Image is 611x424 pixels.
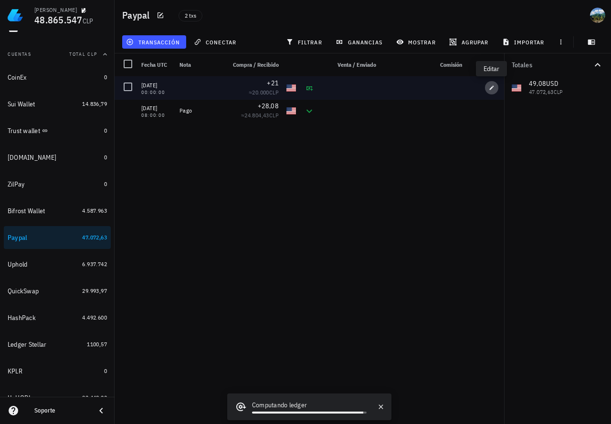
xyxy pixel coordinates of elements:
a: KPLR 0 [4,360,111,383]
span: Fecha UTC [141,61,167,68]
div: Computando ledger [252,400,367,412]
div: USD-icon [286,83,296,93]
button: conectar [190,35,242,49]
span: 1100,57 [87,341,107,348]
a: Ledger Stellar 1100,57 [4,333,111,356]
a: Bifrost Wallet 4.587.963 [4,199,111,222]
div: Paypal [8,234,28,242]
div: [DATE] [141,81,172,90]
div: QuickSwap [8,287,39,295]
span: 2 txs [185,10,196,21]
span: CLP [269,112,279,119]
button: agrupar [445,35,494,49]
div: [DOMAIN_NAME] [8,154,56,162]
span: Nota [179,61,191,68]
div: UpHODL [8,394,32,402]
span: 29.993,97 [82,287,107,294]
div: 00:00:00 [141,90,172,95]
button: ganancias [332,35,389,49]
div: 08:00:00 [141,113,172,118]
div: Sui Wallet [8,100,35,108]
span: 0 [104,180,107,187]
a: Trust wallet 0 [4,119,111,142]
a: HashPack 4.492.600 [4,306,111,329]
span: transacción [128,38,180,46]
div: Totales [512,62,592,68]
span: conectar [196,38,236,46]
span: 48.865.547 [34,13,83,26]
span: Compra / Recibido [233,61,279,68]
div: Trust wallet [8,127,40,135]
span: ≈ [249,89,279,96]
span: 0 [104,367,107,374]
a: UpHODL 93.448,23 [4,386,111,409]
div: CoinEx [8,73,27,82]
span: Total CLP [69,51,97,57]
a: CoinEx 0 [4,66,111,89]
div: Nota [176,53,221,76]
a: Paypal 47.072,63 [4,226,111,249]
button: transacción [122,35,186,49]
span: 14.836,79 [82,100,107,107]
button: CuentasTotal CLP [4,43,111,66]
div: Uphold [8,260,28,269]
a: [DOMAIN_NAME] 0 [4,146,111,169]
span: Venta / Enviado [337,61,376,68]
span: importar [504,38,545,46]
span: filtrar [288,38,322,46]
span: 4.492.600 [82,314,107,321]
div: Bifrost Wallet [8,207,45,215]
div: avatar [590,8,605,23]
div: USD-icon [286,106,296,115]
img: LedgiFi [8,8,23,23]
div: Compra / Recibido [221,53,283,76]
span: 0 [104,73,107,81]
div: Pago [179,107,218,114]
div: Ledger Stellar [8,341,47,349]
button: importar [498,35,550,49]
span: 47.072,63 [82,234,107,241]
div: KPLR [8,367,22,375]
span: 20.000 [252,89,269,96]
span: +21 [267,79,279,87]
span: mostrar [398,38,436,46]
span: CLP [83,17,94,25]
h1: Paypal [122,8,154,23]
span: ganancias [337,38,382,46]
button: Totales [504,53,611,76]
a: Uphold 6.937.742 [4,253,111,276]
span: 0 [104,127,107,134]
span: Comisión [440,61,462,68]
div: Venta / Enviado [319,53,380,76]
span: ≈ [241,112,279,119]
div: [PERSON_NAME] [34,6,77,14]
span: +28,08 [258,102,279,110]
div: [DATE] [141,103,172,113]
span: 4.587.963 [82,207,107,214]
div: Comisión [397,53,466,76]
span: 6.937.742 [82,260,107,268]
span: 93.448,23 [82,394,107,401]
div: HashPack [8,314,36,322]
button: mostrar [392,35,442,49]
a: Sui Wallet 14.836,79 [4,93,111,115]
div: Soporte [34,407,88,414]
div: Fecha UTC [137,53,176,76]
span: CLP [269,89,279,96]
a: QuickSwap 29.993,97 [4,279,111,302]
span: 24.804,43 [244,112,269,119]
div: ZilPay [8,180,25,188]
span: agrupar [451,38,488,46]
span: 0 [104,154,107,161]
a: ZilPay 0 [4,173,111,196]
button: filtrar [282,35,328,49]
